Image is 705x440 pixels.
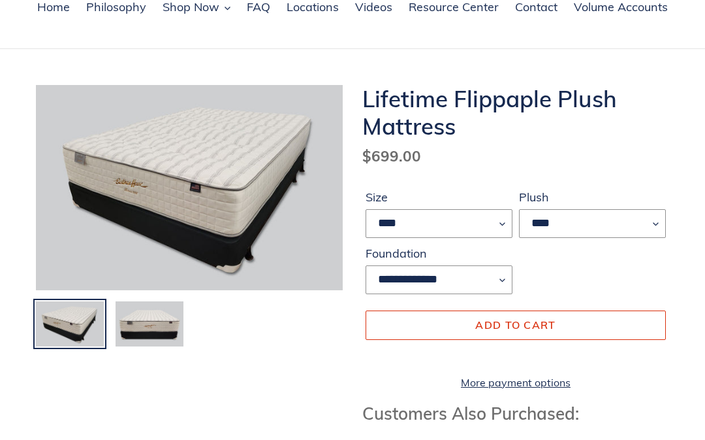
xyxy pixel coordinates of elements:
h3: Customers Also Purchased: [362,403,669,424]
h1: Lifetime Flippaple Plush Mattress [362,85,669,140]
label: Plush [519,188,666,206]
img: Load image into Gallery viewer, Lifetime-flippable-plush-mattress-and-foundation [114,300,185,348]
label: Size [366,188,512,206]
button: Add to cart [366,311,666,339]
a: More payment options [366,375,666,390]
img: Load image into Gallery viewer, Lifetime-flippable-plush-mattress-and-foundation-angled-view [35,300,105,348]
span: $699.00 [362,146,421,165]
span: Add to cart [475,318,556,331]
label: Foundation [366,245,512,262]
